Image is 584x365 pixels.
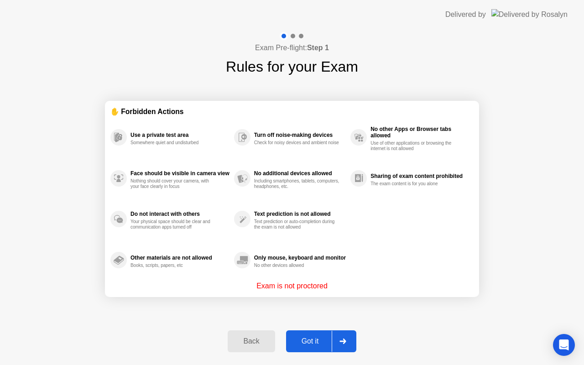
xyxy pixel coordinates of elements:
div: Open Intercom Messenger [553,334,575,356]
b: Step 1 [307,44,329,52]
div: Check for noisy devices and ambient noise [254,140,340,146]
div: Face should be visible in camera view [130,170,229,177]
div: Use a private test area [130,132,229,138]
div: Turn off noise-making devices [254,132,346,138]
div: Text prediction or auto-completion during the exam is not allowed [254,219,340,230]
div: Do not interact with others [130,211,229,217]
div: No other Apps or Browser tabs allowed [370,126,469,139]
div: ✋ Forbidden Actions [110,106,474,117]
h4: Exam Pre-flight: [255,42,329,53]
div: No other devices allowed [254,263,340,268]
button: Back [228,330,275,352]
div: Somewhere quiet and undisturbed [130,140,217,146]
div: Nothing should cover your camera, with your face clearly in focus [130,178,217,189]
p: Exam is not proctored [256,281,328,292]
div: Your physical space should be clear and communication apps turned off [130,219,217,230]
div: Back [230,337,272,345]
div: Use of other applications or browsing the internet is not allowed [370,141,457,151]
div: Sharing of exam content prohibited [370,173,469,179]
h1: Rules for your Exam [226,56,358,78]
div: Only mouse, keyboard and monitor [254,255,346,261]
div: The exam content is for you alone [370,181,457,187]
div: Books, scripts, papers, etc [130,263,217,268]
div: Other materials are not allowed [130,255,229,261]
div: Delivered by [445,9,486,20]
div: Text prediction is not allowed [254,211,346,217]
div: No additional devices allowed [254,170,346,177]
div: Got it [289,337,332,345]
div: Including smartphones, tablets, computers, headphones, etc. [254,178,340,189]
img: Delivered by Rosalyn [491,9,568,20]
button: Got it [286,330,356,352]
